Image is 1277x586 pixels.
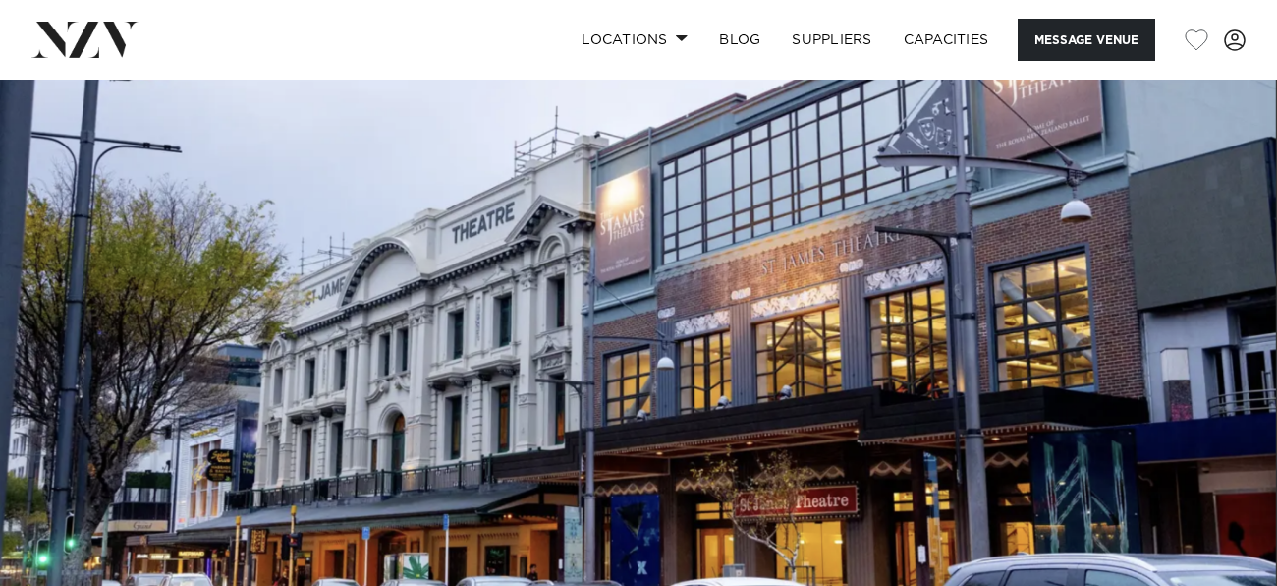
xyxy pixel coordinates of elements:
img: nzv-logo.png [31,22,139,57]
a: BLOG [703,19,776,61]
a: Locations [566,19,703,61]
a: SUPPLIERS [776,19,887,61]
a: Capacities [888,19,1005,61]
button: Message Venue [1018,19,1155,61]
